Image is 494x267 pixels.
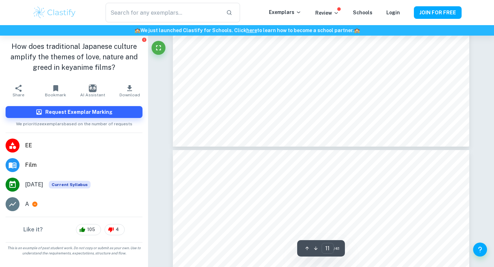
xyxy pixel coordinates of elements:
button: Bookmark [37,81,74,101]
span: / 41 [334,245,339,252]
span: Download [119,92,140,97]
div: This exemplar is based on the current syllabus. Feel free to refer to it for inspiration/ideas wh... [49,181,91,188]
span: Share [13,92,24,97]
p: Review [315,9,339,17]
input: Search for any exemplars... [106,3,221,22]
p: A [25,200,29,208]
h6: We just launched Clastify for Schools. Click to learn how to become a school partner. [1,27,493,34]
span: AI Assistant [80,92,105,97]
p: Exemplars [269,8,301,16]
a: Login [386,10,400,15]
div: 105 [76,224,101,235]
span: Current Syllabus [49,181,91,188]
button: Request Exemplar Marking [6,106,142,118]
a: Schools [353,10,372,15]
span: Film [25,161,142,169]
a: here [246,28,257,33]
span: This is an example of past student work. Do not copy or submit as your own. Use to understand the... [3,245,145,256]
button: JOIN FOR FREE [414,6,462,19]
span: 🏫 [134,28,140,33]
img: AI Assistant [89,84,97,92]
button: AI Assistant [74,81,111,101]
span: [DATE] [25,180,43,189]
span: We prioritize exemplars based on the number of requests [16,118,132,127]
h1: How does traditional Japanese culture amplify the themes of love, nature and greed in keyanime fi... [6,41,142,73]
span: 🏫 [354,28,360,33]
button: Report issue [141,37,147,42]
span: 4 [112,226,123,233]
span: EE [25,141,142,150]
button: Download [111,81,148,101]
h6: Request Exemplar Marking [45,108,113,116]
span: Bookmark [45,92,66,97]
button: Help and Feedback [473,243,487,257]
h6: Like it? [23,225,43,234]
button: Fullscreen [152,41,165,55]
img: Clastify logo [32,6,77,20]
div: 4 [105,224,125,235]
span: 105 [83,226,99,233]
